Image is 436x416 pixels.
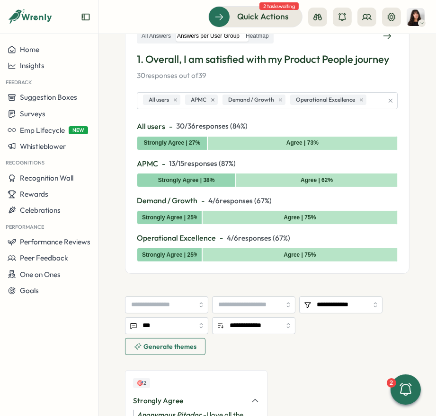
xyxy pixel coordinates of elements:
div: Strongly Agree | 38% [158,176,215,185]
span: - [201,195,205,207]
span: Whistleblower [20,142,66,151]
span: - [162,158,165,170]
span: Suggestion Boxes [20,93,77,102]
span: 2 tasks waiting [259,2,299,10]
span: 30 / 36 responses ( 84 %) [176,121,248,131]
label: All Answers [139,30,174,42]
span: APMC [137,158,158,170]
span: All users [137,121,165,132]
p: 30 responses out of 39 [137,70,398,81]
div: Strongly Agree | 25% [142,213,197,222]
span: Celebrations [20,206,61,215]
span: Operational Excellence [296,95,355,104]
span: Performance Reviews [20,237,90,246]
span: Operational Excellence [137,232,216,244]
div: Strongly Agree | 27% [144,139,201,147]
span: Emp Lifecycle [20,126,65,135]
span: Quick Actions [237,10,289,23]
span: APMC [191,95,206,104]
label: Answers per User Group [174,30,242,42]
span: Demand / Growth [228,95,274,104]
div: Strongly Agree | 25% [142,251,197,260]
div: Agree | 75% [284,213,316,222]
span: One on Ones [20,270,61,279]
p: 1. Overall, I am satisfied with my Product People journey [137,52,398,67]
span: 4 / 6 responses ( 67 %) [208,196,272,206]
button: Quick Actions [208,6,303,27]
span: Surveys [20,109,45,118]
div: 2 [387,378,396,388]
span: 4 / 6 responses ( 67 %) [227,233,290,243]
span: Generate themes [143,343,196,350]
div: Agree | 73% [286,139,319,147]
span: Peer Feedback [20,253,68,262]
span: Goals [20,286,39,295]
span: - [169,121,172,132]
button: Expand sidebar [81,12,90,22]
img: Kelly Rosa [407,8,425,26]
div: Strongly Agree [133,396,245,406]
div: Upvotes [133,378,150,388]
div: Agree | 62% [301,176,333,185]
button: 2 [391,374,421,405]
span: Recognition Wall [20,173,73,182]
span: - [220,232,223,244]
span: All users [149,95,169,104]
span: Rewards [20,190,48,199]
span: 13 / 15 responses ( 87 %) [169,158,236,169]
span: NEW [69,126,88,134]
span: Home [20,45,39,54]
span: Demand / Growth [137,195,197,207]
span: Insights [20,61,44,70]
label: Heatmap [243,30,272,42]
div: Agree | 75% [284,251,316,260]
button: Generate themes [125,338,205,355]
